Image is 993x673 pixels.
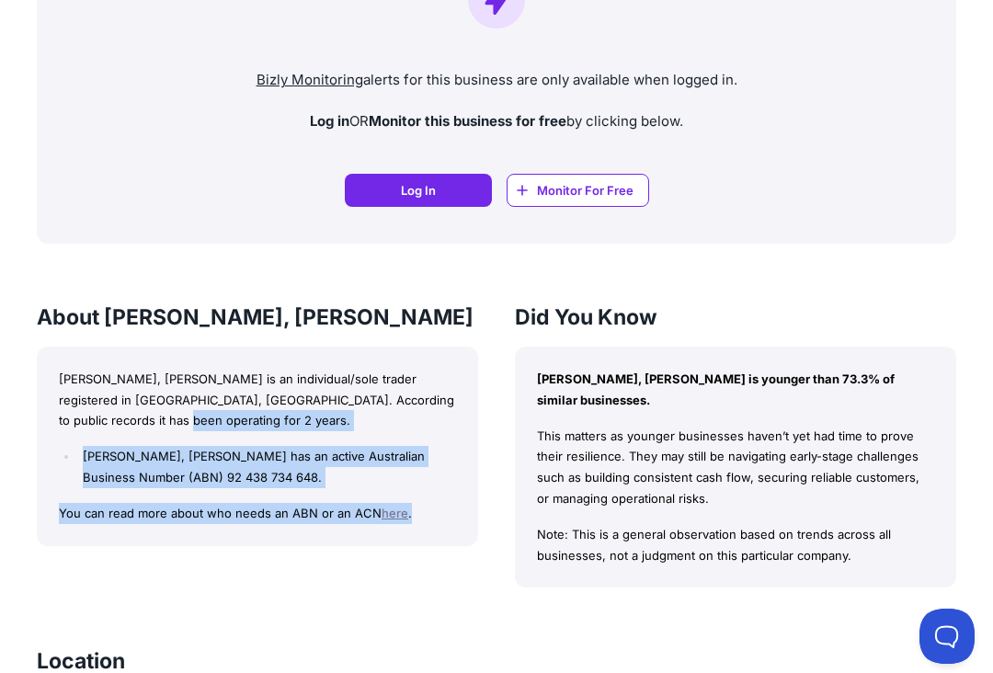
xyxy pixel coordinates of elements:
[919,609,975,664] iframe: Toggle Customer Support
[51,111,942,132] p: OR by clicking below.
[537,426,934,509] p: This matters as younger businesses haven’t yet had time to prove their resilience. They may still...
[59,503,456,524] p: You can read more about who needs an ABN or an ACN .
[382,506,408,520] a: here
[369,112,566,130] strong: Monitor this business for free
[345,174,492,207] a: Log In
[51,70,942,91] p: alerts for this business are only available when logged in.
[78,446,456,488] li: [PERSON_NAME], [PERSON_NAME] has an active Australian Business Number (ABN) 92 438 734 648.
[507,174,649,207] a: Monitor For Free
[310,112,349,130] strong: Log in
[515,302,956,332] h3: Did You Know
[37,302,478,332] h3: About [PERSON_NAME], [PERSON_NAME]
[537,524,934,566] p: Note: This is a general observation based on trends across all businesses, not a judgment on this...
[257,71,363,88] a: Bizly Monitoring
[537,181,633,200] span: Monitor For Free
[537,369,934,411] p: [PERSON_NAME], [PERSON_NAME] is younger than 73.3% of similar businesses.
[401,181,436,200] span: Log In
[59,369,456,431] p: [PERSON_NAME], [PERSON_NAME] is an individual/sole trader registered in [GEOGRAPHIC_DATA], [GEOGR...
